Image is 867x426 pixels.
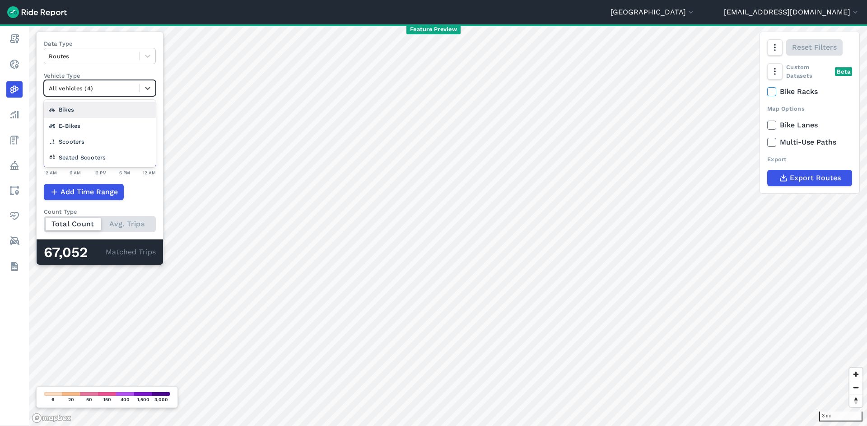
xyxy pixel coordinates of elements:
[849,394,862,407] button: Reset bearing to north
[406,25,461,34] span: Feature Preview
[37,239,163,265] div: Matched Trips
[6,233,23,249] a: ModeShift
[6,157,23,173] a: Policy
[44,71,156,80] label: Vehicle Type
[44,150,156,165] div: Seated Scooters
[44,184,124,200] button: Add Time Range
[849,381,862,394] button: Zoom out
[767,170,852,186] button: Export Routes
[724,7,860,18] button: [EMAIL_ADDRESS][DOMAIN_NAME]
[767,86,852,97] label: Bike Racks
[792,42,837,53] span: Reset Filters
[44,118,156,134] div: E-Bikes
[119,169,130,177] div: 6 PM
[44,102,156,117] div: Bikes
[44,39,156,48] label: Data Type
[767,137,852,148] label: Multi-Use Paths
[29,24,867,426] canvas: Map
[44,207,156,216] div: Count Type
[6,107,23,123] a: Analyze
[849,368,862,381] button: Zoom in
[819,412,862,421] div: 3 mi
[767,155,852,164] div: Export
[6,258,23,275] a: Datasets
[6,132,23,148] a: Fees
[70,169,81,177] div: 6 AM
[44,247,106,258] div: 67,052
[44,169,57,177] div: 12 AM
[6,208,23,224] a: Health
[61,187,118,197] span: Add Time Range
[94,169,107,177] div: 12 PM
[7,6,67,18] img: Ride Report
[6,183,23,199] a: Areas
[6,31,23,47] a: Report
[790,173,841,183] span: Export Routes
[835,67,852,76] div: Beta
[143,169,156,177] div: 12 AM
[767,104,852,113] div: Map Options
[6,56,23,72] a: Realtime
[786,39,843,56] button: Reset Filters
[767,63,852,80] div: Custom Datasets
[611,7,695,18] button: [GEOGRAPHIC_DATA]
[44,134,156,150] div: Scooters
[767,120,852,131] label: Bike Lanes
[6,81,23,98] a: Heatmaps
[32,413,71,423] a: Mapbox logo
